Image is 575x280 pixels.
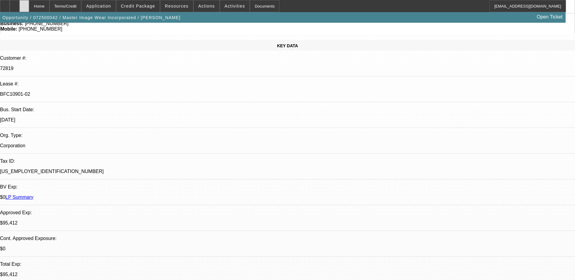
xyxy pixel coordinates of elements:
strong: Mobile: [0,26,17,32]
span: [PHONE_NUMBER] [18,26,62,32]
a: LP Summary [5,195,33,200]
span: Activities [225,4,245,8]
button: Activities [220,0,250,12]
span: Opportunity / 072500042 / Master Image Wear Incorporated / [PERSON_NAME] [2,15,181,20]
span: Credit Package [121,4,155,8]
span: Actions [198,4,215,8]
button: Actions [194,0,219,12]
button: Credit Package [116,0,160,12]
button: Application [82,0,115,12]
a: Open Ticket [534,12,565,22]
span: Application [86,4,111,8]
span: Resources [165,4,189,8]
button: Resources [160,0,193,12]
span: KEY DATA [277,43,298,48]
